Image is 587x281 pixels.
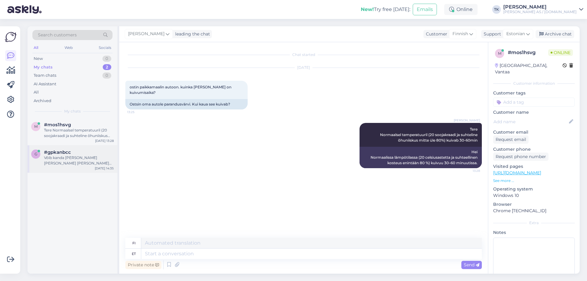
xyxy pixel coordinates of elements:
span: Tere Normaalsel temperatuuril (20 soojakraadi ja suhteline õhuniiskus mitte üle 80%) kuivab 30-60min [380,127,478,142]
div: 0 [102,56,111,62]
div: leading the chat [173,31,210,37]
span: My chats [64,109,81,114]
div: [PERSON_NAME] AS / [DOMAIN_NAME] [503,9,577,14]
div: Support [481,31,501,37]
div: Try free [DATE]: [361,6,410,13]
div: My chats [34,64,53,70]
div: All [32,44,39,52]
input: Add a tag [493,98,575,107]
span: #gpkanbcc [44,150,71,155]
p: Windows 10 [493,192,575,199]
div: Ostsin oma autole parandusvärvi. Kui kaua see kuivab? [125,99,248,109]
span: Online [548,49,573,56]
div: 2 [103,64,111,70]
span: [PERSON_NAME] [454,118,480,123]
span: Send [464,262,479,268]
p: Operating system [493,186,575,192]
span: m [34,124,38,129]
div: fi [132,238,135,248]
p: Browser [493,201,575,208]
span: 13:25 [127,110,150,114]
div: Tere Normaalsel temperatuuril (20 soojakraadi ja suhteline õhuniiskus mitte üle 80%) kuivab 30-60min [44,128,114,139]
div: Team chats [34,72,56,79]
span: [PERSON_NAME] [128,31,164,37]
span: ostin paikkamaalin autoon. kuinka [PERSON_NAME] on kuivumisaika? [130,85,232,95]
div: All [34,89,39,95]
div: Socials [98,44,113,52]
span: Finnish [452,31,468,37]
p: Chrome [TECHNICAL_ID] [493,208,575,214]
div: [DATE] [125,65,482,70]
p: See more ... [493,178,575,183]
div: [DATE] 13:28 [95,139,114,143]
div: Archived [34,98,51,104]
div: Customer information [493,81,575,86]
div: Võib kanda [PERSON_NAME] [PERSON_NAME] [PERSON_NAME] [PERSON_NAME] [44,155,114,166]
p: Customer tags [493,90,575,96]
div: Request email [493,135,529,144]
p: Customer email [493,129,575,135]
div: Online [444,4,478,15]
p: Customer name [493,109,575,116]
div: Private note [125,261,161,269]
img: Askly Logo [5,31,17,43]
div: TK [492,5,501,14]
div: Extra [493,220,575,226]
div: AI Assistant [34,81,56,87]
button: Emails [413,4,437,15]
div: Chat started [125,52,482,57]
span: m [498,51,501,56]
span: Estonian [506,31,525,37]
div: # mos1hsvg [508,49,548,56]
div: [PERSON_NAME] [503,5,577,9]
span: g [35,152,37,156]
span: 13:28 [457,168,480,173]
p: Visited pages [493,163,575,170]
a: [URL][DOMAIN_NAME] [493,170,541,176]
div: Request phone number [493,153,548,161]
div: Hei Normaalissa lämpötilassa (20 celsiusastetta ja suhteellinen kosteus enintään 80 %) kuivuu 30–... [360,147,482,168]
p: Notes [493,229,575,236]
div: et [132,249,136,259]
b: New! [361,6,374,12]
div: [DATE] 14:35 [95,166,114,171]
div: [GEOGRAPHIC_DATA], Vantaa [495,62,563,75]
div: 0 [102,72,111,79]
div: New [34,56,43,62]
div: Customer [423,31,447,37]
div: Archive chat [536,30,574,38]
a: [PERSON_NAME][PERSON_NAME] AS / [DOMAIN_NAME] [503,5,583,14]
input: Add name [493,118,568,125]
span: #mos1hsvg [44,122,71,128]
span: Search customers [38,32,77,38]
p: Customer phone [493,146,575,153]
div: Web [63,44,74,52]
